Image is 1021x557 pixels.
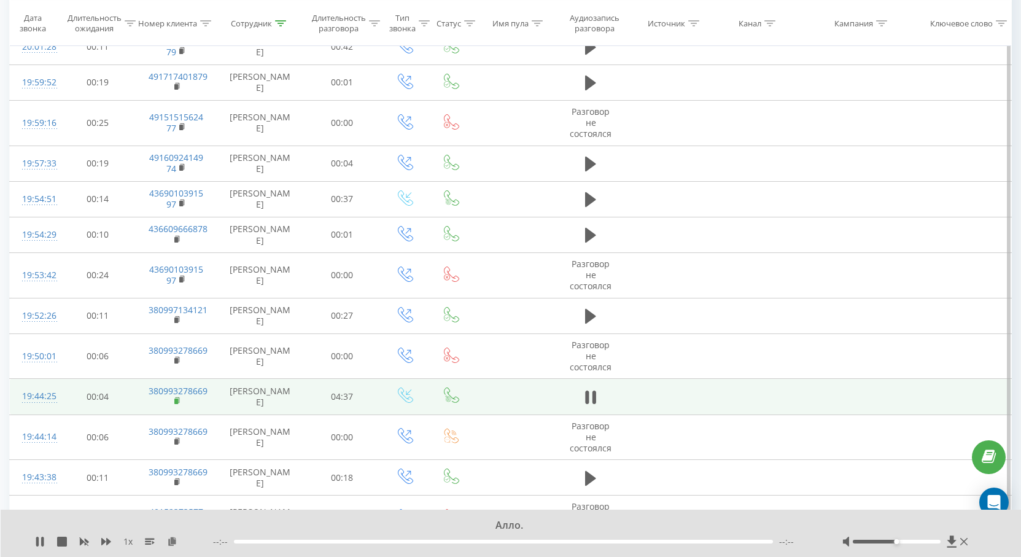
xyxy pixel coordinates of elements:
div: 19:53:42 [22,263,47,287]
div: 20:01:28 [22,35,47,59]
a: 380993278669 [149,466,208,478]
td: [PERSON_NAME] [217,181,303,217]
div: 19:44:25 [22,384,47,408]
td: [PERSON_NAME] [217,64,303,100]
td: 00:10 [59,217,136,252]
a: 491717401879 [149,71,208,82]
div: 19:54:51 [22,187,47,211]
td: 00:11 [59,29,136,64]
td: 04:37 [303,379,381,415]
td: 00:00 [303,333,381,379]
div: 19:38:52 [22,506,47,530]
div: Аудиозапись разговора [565,13,625,34]
div: Сотрудник [231,18,272,28]
div: Статус [437,18,461,28]
div: 19:52:26 [22,304,47,328]
a: 4916092414974 [149,152,203,174]
div: Кампания [834,18,873,28]
a: 436609666878 [149,223,208,235]
div: Дата звонка [10,13,56,34]
div: Accessibility label [895,539,899,544]
td: [PERSON_NAME] [217,253,303,298]
td: 00:19 [59,64,136,100]
span: Разговор не состоялся [570,258,611,292]
td: [PERSON_NAME] [217,379,303,415]
a: 4369010391597 [149,263,203,286]
div: Алло. [128,519,877,532]
td: 00:06 [59,333,136,379]
div: 19:44:14 [22,425,47,449]
div: Длительность ожидания [68,13,122,34]
a: 4369010391597 [149,187,203,210]
td: [PERSON_NAME] [217,29,303,64]
a: 4915164539879 [149,35,203,58]
td: 00:37 [303,181,381,217]
span: 1 x [123,536,133,548]
div: Ключевое слово [930,18,993,28]
div: Источник [648,18,685,28]
td: [PERSON_NAME] [217,460,303,496]
td: 00:01 [303,64,381,100]
div: Номер клиента [138,18,197,28]
span: --:-- [779,536,794,548]
td: 00:11 [59,460,136,496]
div: Канал [739,18,761,28]
td: 00:00 [303,253,381,298]
td: [PERSON_NAME] [217,333,303,379]
div: Open Intercom Messenger [979,488,1009,517]
td: [PERSON_NAME] [217,298,303,333]
span: Разговор не состоялся [570,339,611,373]
td: 00:27 [303,298,381,333]
div: Длительность разговора [312,13,366,34]
td: 00:42 [303,29,381,64]
td: 00:19 [59,146,136,181]
td: 00:14 [59,181,136,217]
div: 19:50:01 [22,345,47,368]
a: 380993278669 [149,426,208,437]
div: 19:57:33 [22,152,47,176]
td: [PERSON_NAME] [217,217,303,252]
td: [PERSON_NAME] [217,496,303,541]
td: 00:18 [303,460,381,496]
div: 19:59:52 [22,71,47,95]
td: 00:00 [303,496,381,541]
a: 380997134121 [149,304,208,316]
span: Разговор не состоялся [570,501,611,534]
a: 4915151562477 [149,111,203,134]
td: [PERSON_NAME] [217,146,303,181]
a: 4915237357757 [149,506,203,529]
div: Тип звонка [389,13,416,34]
a: 380993278669 [149,345,208,356]
div: Имя пула [492,18,529,28]
td: 00:04 [303,146,381,181]
td: [PERSON_NAME] [217,415,303,460]
div: 19:43:38 [22,465,47,489]
td: [PERSON_NAME] [217,100,303,146]
td: 00:00 [303,415,381,460]
td: 00:24 [59,496,136,541]
td: 00:00 [303,100,381,146]
td: 00:04 [59,379,136,415]
td: 00:01 [303,217,381,252]
div: 19:59:16 [22,111,47,135]
td: 00:25 [59,100,136,146]
span: Разговор не состоялся [570,420,611,454]
span: Разговор не состоялся [570,106,611,139]
td: 00:06 [59,415,136,460]
td: 00:24 [59,253,136,298]
span: --:-- [213,536,234,548]
div: 19:54:29 [22,223,47,247]
td: 00:11 [59,298,136,333]
a: 380993278669 [149,385,208,397]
